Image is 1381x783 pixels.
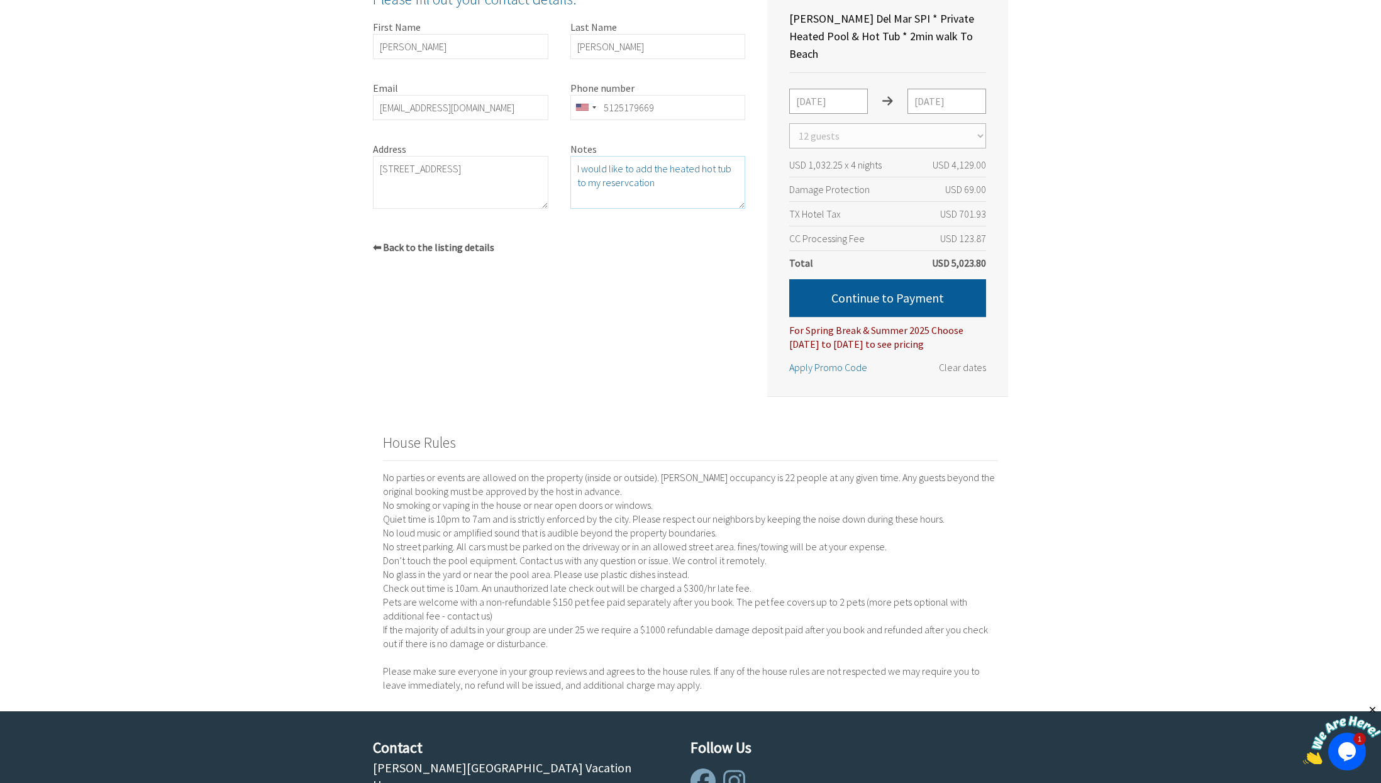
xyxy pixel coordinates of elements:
input: Check-in [789,89,868,114]
span: Damage Protection [789,183,870,196]
span: Clear dates [939,361,986,374]
span: CC Processing Fee [789,232,865,245]
span: USD 4,129.00 [933,158,986,172]
h4: Contact [373,736,668,759]
label: First Name [373,20,548,34]
span: Total [789,257,813,269]
button: Continue to Payment [789,279,986,317]
span: USD 69.00 [945,182,986,196]
label: Last Name [570,20,746,34]
h4: Follow Us [690,736,986,759]
iframe: chat widget [1303,704,1381,764]
span: ⬅ Back to the listing details [373,240,494,254]
div: United States: +1 [571,96,600,119]
span: USD 5,023.80 [932,256,986,270]
label: Address [373,142,548,156]
div: For Spring Break & Summer 2025 Choose [DATE] to [DATE] to see pricing [789,317,986,351]
label: Notes [570,142,746,156]
p: No parties or events are allowed on the property (inside or outside). [PERSON_NAME] occupancy is ... [383,470,998,692]
span: Apply Promo Code [789,361,867,374]
span: USD 701.93 [940,207,986,221]
input: me@mail.com [373,95,548,120]
span: USD 1,032.25 x 4 nights [789,158,882,171]
label: Email [373,81,548,95]
p: [PERSON_NAME] Del Mar SPI * Private Heated Pool & Hot Tub * 2min walk To Beach [789,10,986,63]
input: Check-out [907,89,986,114]
label: Phone number [570,81,746,95]
span: TX Hotel Tax [789,208,841,220]
input: (201) 555-0123 [570,95,746,120]
h4: House Rules [383,431,998,461]
span: USD 123.87 [940,231,986,245]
